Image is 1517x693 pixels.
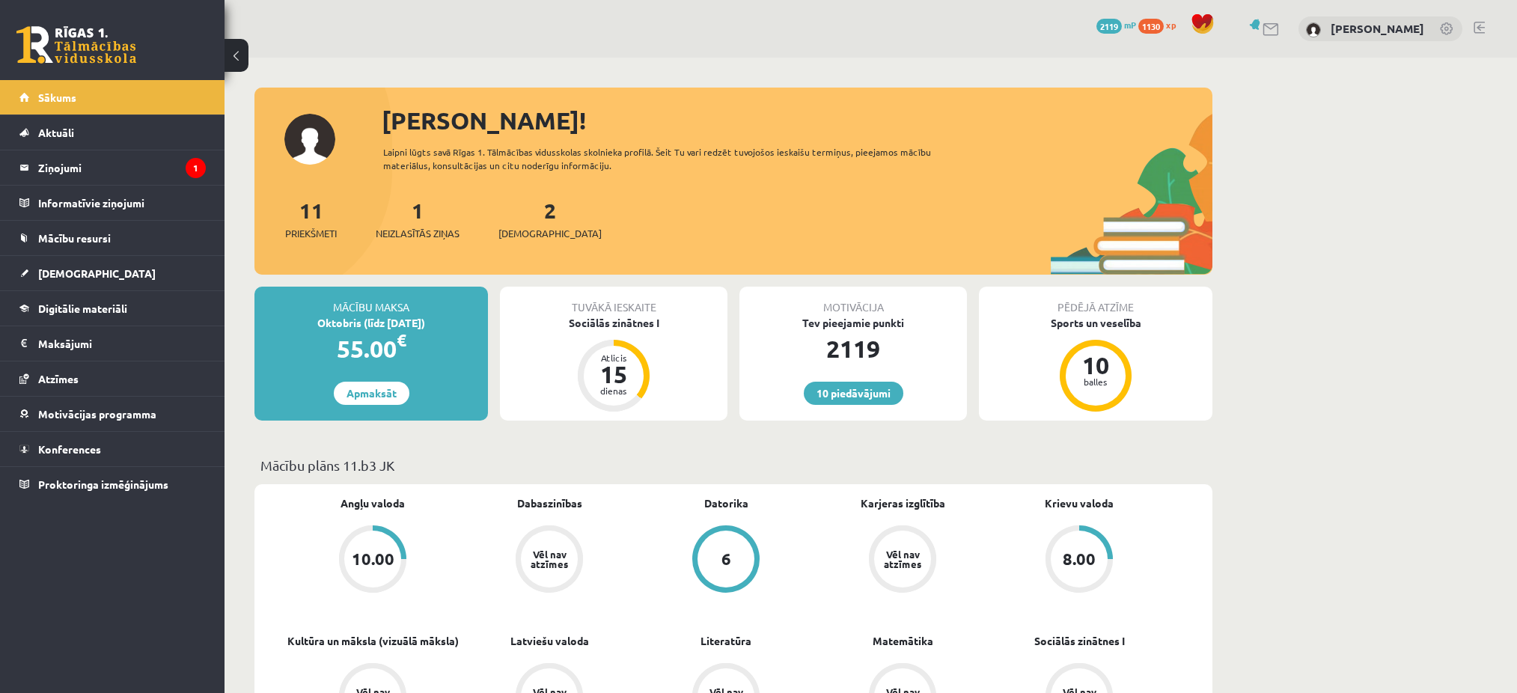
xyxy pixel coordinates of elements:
[38,231,111,245] span: Mācību resursi
[498,197,602,241] a: 2[DEMOGRAPHIC_DATA]
[38,372,79,385] span: Atzīmes
[979,287,1212,315] div: Pēdējā atzīme
[19,186,206,220] a: Informatīvie ziņojumi
[254,331,488,367] div: 55.00
[397,329,406,351] span: €
[38,326,206,361] legend: Maksājumi
[186,158,206,178] i: 1
[591,386,636,395] div: dienas
[19,115,206,150] a: Aktuāli
[38,477,168,491] span: Proktoringa izmēģinājums
[814,525,991,596] a: Vēl nav atzīmes
[1124,19,1136,31] span: mP
[19,80,206,115] a: Sākums
[285,226,337,241] span: Priekšmeti
[739,331,967,367] div: 2119
[979,315,1212,414] a: Sports un veselība 10 balles
[1331,21,1424,36] a: [PERSON_NAME]
[510,633,589,649] a: Latviešu valoda
[376,226,460,241] span: Neizlasītās ziņas
[979,315,1212,331] div: Sports un veselība
[1138,19,1164,34] span: 1130
[1045,495,1114,511] a: Krievu valoda
[804,382,903,405] a: 10 piedāvājumi
[500,315,727,414] a: Sociālās zinātnes I Atlicis 15 dienas
[38,442,101,456] span: Konferences
[638,525,814,596] a: 6
[38,150,206,185] legend: Ziņojumi
[341,495,405,511] a: Angļu valoda
[591,353,636,362] div: Atlicis
[38,302,127,315] span: Digitālie materiāli
[1073,353,1118,377] div: 10
[700,633,751,649] a: Literatūra
[461,525,638,596] a: Vēl nav atzīmes
[285,197,337,241] a: 11Priekšmeti
[1073,377,1118,386] div: balles
[284,525,461,596] a: 10.00
[721,551,731,567] div: 6
[861,495,945,511] a: Karjeras izglītība
[1096,19,1136,31] a: 2119 mP
[19,291,206,326] a: Digitālie materiāli
[1034,633,1125,649] a: Sociālās zinātnes I
[38,266,156,280] span: [DEMOGRAPHIC_DATA]
[382,103,1212,138] div: [PERSON_NAME]!
[19,361,206,396] a: Atzīmes
[591,362,636,386] div: 15
[528,549,570,569] div: Vēl nav atzīmes
[19,326,206,361] a: Maksājumi
[991,525,1167,596] a: 8.00
[376,197,460,241] a: 1Neizlasītās ziņas
[704,495,748,511] a: Datorika
[19,397,206,431] a: Motivācijas programma
[1096,19,1122,34] span: 2119
[38,186,206,220] legend: Informatīvie ziņojumi
[739,315,967,331] div: Tev pieejamie punkti
[500,287,727,315] div: Tuvākā ieskaite
[287,633,459,649] a: Kultūra un māksla (vizuālā māksla)
[383,145,958,172] div: Laipni lūgts savā Rīgas 1. Tālmācības vidusskolas skolnieka profilā. Šeit Tu vari redzēt tuvojošo...
[882,549,924,569] div: Vēl nav atzīmes
[1063,551,1096,567] div: 8.00
[1306,22,1321,37] img: Laura Pence
[1138,19,1183,31] a: 1130 xp
[500,315,727,331] div: Sociālās zinātnes I
[254,287,488,315] div: Mācību maksa
[352,551,394,567] div: 10.00
[19,150,206,185] a: Ziņojumi1
[517,495,582,511] a: Dabaszinības
[334,382,409,405] a: Apmaksāt
[38,91,76,104] span: Sākums
[19,432,206,466] a: Konferences
[38,407,156,421] span: Motivācijas programma
[16,26,136,64] a: Rīgas 1. Tālmācības vidusskola
[498,226,602,241] span: [DEMOGRAPHIC_DATA]
[739,287,967,315] div: Motivācija
[1166,19,1176,31] span: xp
[873,633,933,649] a: Matemātika
[19,221,206,255] a: Mācību resursi
[19,256,206,290] a: [DEMOGRAPHIC_DATA]
[260,455,1206,475] p: Mācību plāns 11.b3 JK
[19,467,206,501] a: Proktoringa izmēģinājums
[38,126,74,139] span: Aktuāli
[254,315,488,331] div: Oktobris (līdz [DATE])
